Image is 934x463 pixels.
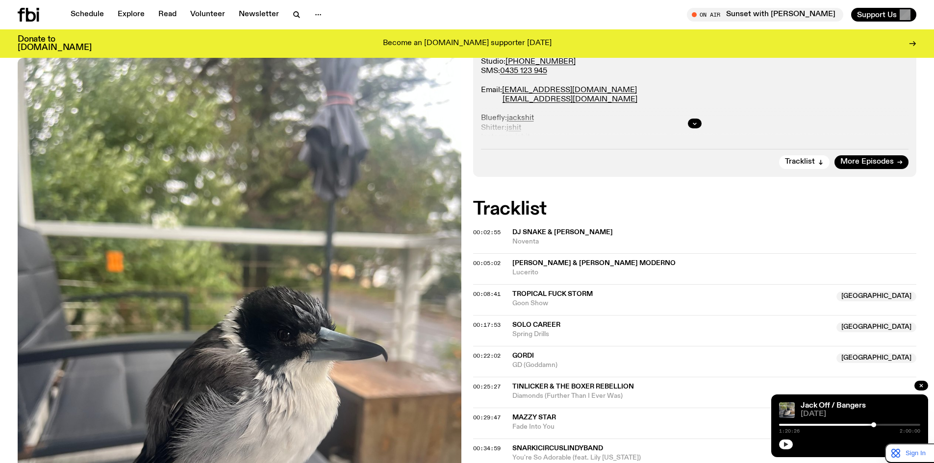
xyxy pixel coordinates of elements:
button: 00:29:47 [473,415,501,420]
span: [GEOGRAPHIC_DATA] [836,353,916,363]
span: Goon Show [512,299,831,308]
a: Volunteer [184,8,231,22]
a: [EMAIL_ADDRESS][DOMAIN_NAME] [503,96,637,103]
span: Solo Career [512,321,560,328]
span: 00:05:02 [473,259,501,267]
span: Lucerito [512,268,917,277]
span: More Episodes [840,158,894,166]
span: Tinlicker & The Boxer Rebellion [512,383,634,390]
button: 00:25:27 [473,384,501,390]
span: 00:22:02 [473,352,501,360]
a: [PHONE_NUMBER] [505,58,576,66]
span: [PERSON_NAME] & [PERSON_NAME] Moderno [512,260,676,267]
a: Schedule [65,8,110,22]
span: 00:08:41 [473,290,501,298]
span: 00:29:47 [473,414,501,421]
span: 1:20:26 [779,429,800,434]
a: Read [152,8,182,22]
span: Fade Into You [512,422,917,432]
button: 00:05:02 [473,261,501,266]
button: Support Us [851,8,916,22]
span: Support Us [857,10,897,19]
a: 0435 123 945 [500,67,547,75]
button: 00:22:02 [473,353,501,359]
span: Tropical Fuck Storm [512,291,593,297]
span: Noventa [512,237,917,246]
span: [GEOGRAPHIC_DATA] [836,292,916,301]
span: 00:25:27 [473,383,501,390]
p: Become an [DOMAIN_NAME] supporter [DATE] [383,39,552,48]
h3: Donate to [DOMAIN_NAME] [18,35,92,52]
span: 00:34:59 [473,444,501,452]
span: Spring Drills [512,330,831,339]
button: 00:02:55 [473,230,501,235]
span: [GEOGRAPHIC_DATA] [836,322,916,332]
a: [EMAIL_ADDRESS][DOMAIN_NAME] [502,86,637,94]
button: On AirSunset with [PERSON_NAME] [687,8,843,22]
span: GD (Goddamn) [512,361,831,370]
span: SnarkiCircusLindyBand [512,445,603,452]
button: 00:34:59 [473,446,501,451]
span: Tracklist [785,158,815,166]
span: Gordi [512,352,534,359]
a: Jack Off / Bangers [801,402,866,410]
span: You're So Adorable (feat. Lily [US_STATE]) [512,453,831,463]
button: 00:17:53 [473,322,501,328]
a: Explore [112,8,151,22]
span: 00:17:53 [473,321,501,329]
span: Mazzy Star [512,414,556,421]
h2: Tracklist [473,200,917,218]
a: More Episodes [834,155,909,169]
span: DJ Snake & [PERSON_NAME] [512,229,613,236]
span: Diamonds (Further Than I Ever Was) [512,391,917,401]
a: Newsletter [233,8,285,22]
span: 00:02:55 [473,228,501,236]
button: 00:08:41 [473,292,501,297]
button: Tracklist [779,155,830,169]
span: [DATE] [801,411,920,418]
span: 2:00:00 [900,429,920,434]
